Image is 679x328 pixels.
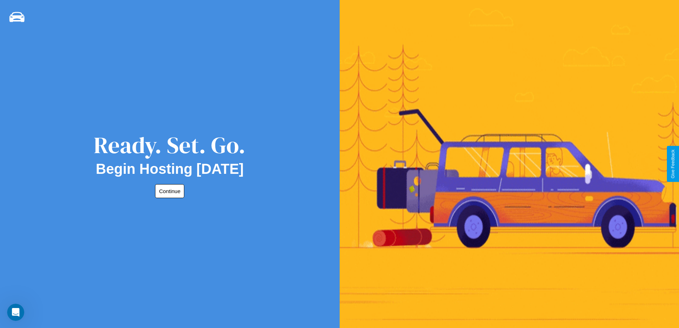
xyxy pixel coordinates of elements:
h2: Begin Hosting [DATE] [96,161,244,177]
div: Ready. Set. Go. [94,129,246,161]
button: Continue [155,184,184,198]
iframe: Intercom live chat [7,304,24,321]
div: Give Feedback [670,150,675,178]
